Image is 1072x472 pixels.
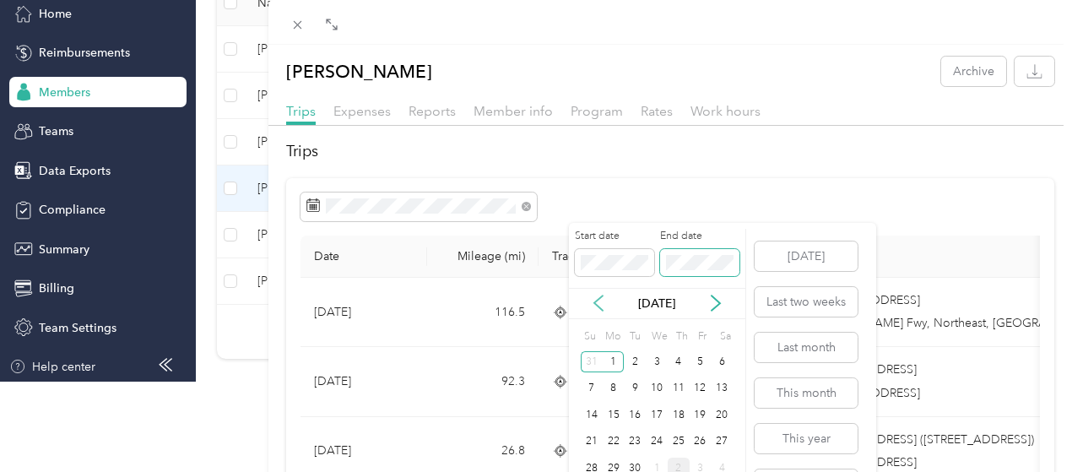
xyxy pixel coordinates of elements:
div: 6 [711,351,733,372]
div: 18 [668,404,690,426]
div: 14 [581,404,603,426]
label: Start date [575,229,654,244]
h2: Trips [286,140,1055,163]
div: 9 [624,378,646,399]
td: [DATE] [300,278,427,347]
p: [DATE] [621,295,692,312]
div: 2 [624,351,646,372]
div: 12 [690,378,712,399]
td: 92.3 [427,347,539,416]
div: 10 [646,378,668,399]
div: 5 [690,351,712,372]
td: 116.5 [427,278,539,347]
div: 19 [690,404,712,426]
div: Sa [717,325,733,349]
div: 20 [711,404,733,426]
th: Mileage (mi) [427,236,539,278]
div: 24 [646,431,668,453]
td: [DATE] [300,347,427,416]
div: 3 [646,351,668,372]
div: 27 [711,431,733,453]
button: [DATE] [755,241,858,271]
div: 15 [603,404,625,426]
span: [STREET_ADDRESS] ([STREET_ADDRESS]) [809,432,1034,447]
div: Mo [603,325,621,349]
div: 31 [581,351,603,372]
div: Th [674,325,690,349]
label: End date [660,229,739,244]
span: Reports [409,103,456,119]
button: Archive [941,57,1006,86]
button: Last month [755,333,858,362]
span: Expenses [333,103,391,119]
div: 7 [581,378,603,399]
div: 25 [668,431,690,453]
th: Track Method [539,236,657,278]
div: 17 [646,404,668,426]
div: Su [581,325,597,349]
div: Fr [695,325,711,349]
span: Member info [474,103,553,119]
span: Rates [641,103,673,119]
button: This month [755,378,858,408]
span: Program [571,103,623,119]
div: 16 [624,404,646,426]
button: This year [755,424,858,453]
button: Last two weeks [755,287,858,317]
div: 26 [690,431,712,453]
div: 1 [603,351,625,372]
div: 13 [711,378,733,399]
div: 22 [603,431,625,453]
div: 11 [668,378,690,399]
div: 21 [581,431,603,453]
iframe: Everlance-gr Chat Button Frame [977,377,1072,472]
div: 8 [603,378,625,399]
div: 4 [668,351,690,372]
div: We [648,325,668,349]
div: 23 [624,431,646,453]
span: Work hours [690,103,761,119]
p: [PERSON_NAME] [286,57,432,86]
div: Tu [626,325,642,349]
th: Date [300,236,427,278]
span: Trips [286,103,316,119]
